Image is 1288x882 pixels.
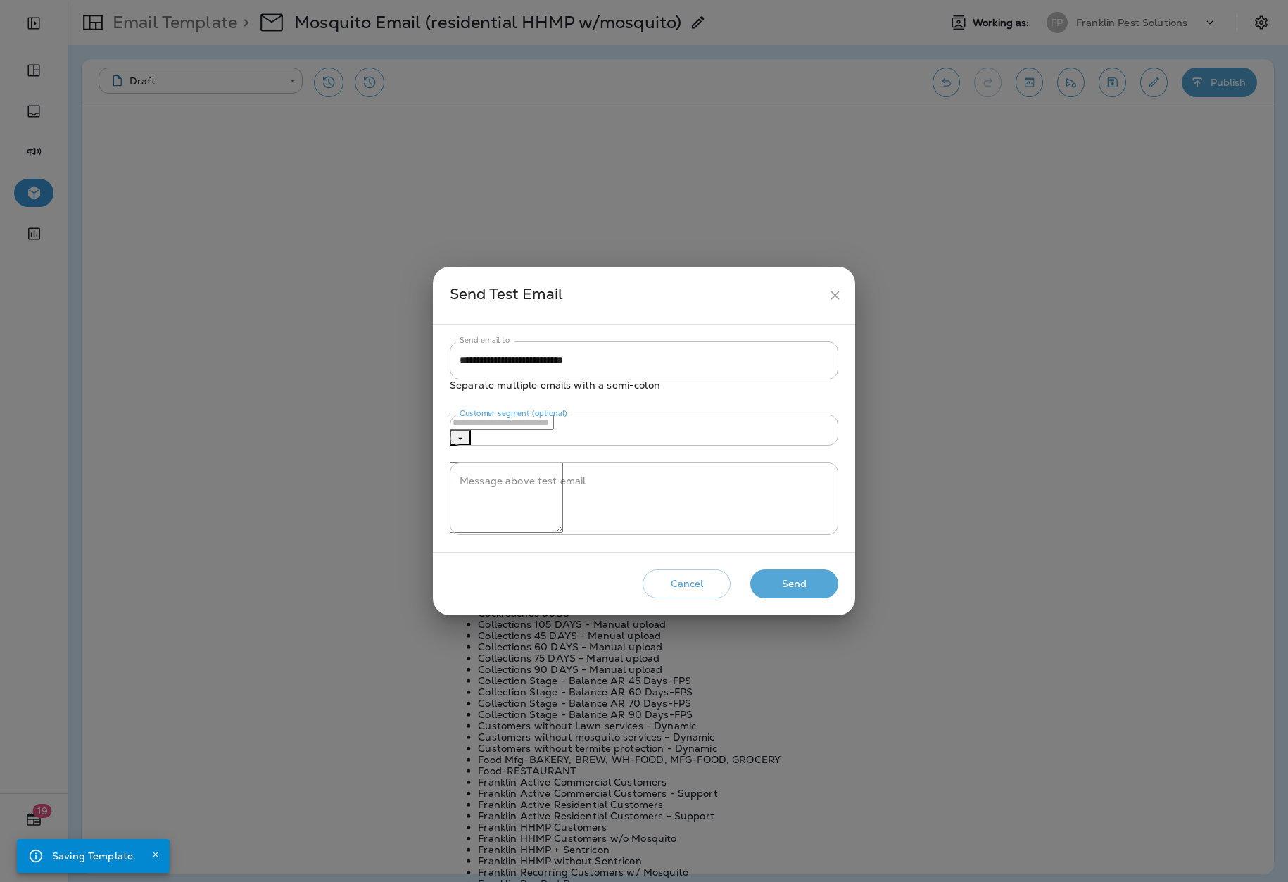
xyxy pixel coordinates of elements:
[147,846,164,863] button: Close
[643,569,731,598] button: Cancel
[460,408,567,419] label: Customer segment (optional)
[450,379,838,391] p: Separate multiple emails with a semi-colon
[750,569,838,598] button: Send
[450,430,471,446] button: Close
[52,843,136,869] div: Saving Template.
[460,335,510,346] label: Send email to
[822,282,848,308] button: close
[450,282,822,308] div: Send Test Email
